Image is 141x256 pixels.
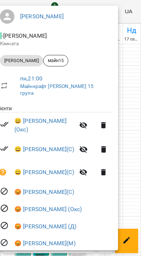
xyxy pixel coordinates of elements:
[14,117,75,134] a: 😀 [PERSON_NAME] (Окс)
[20,75,42,82] a: пн , 21:00
[14,188,74,196] a: 😡 [PERSON_NAME](С)
[20,83,94,96] a: Майнкрафт [PERSON_NAME] 15 група
[14,168,74,177] a: 😀 [PERSON_NAME](С)
[43,55,68,66] div: майн15
[14,239,76,248] a: 😡 [PERSON_NAME](М)
[14,222,76,231] a: 😡 [PERSON_NAME] (Д)
[20,13,64,20] a: [PERSON_NAME]
[44,57,68,64] span: майн15
[14,145,74,154] a: 😀 [PERSON_NAME](С)
[14,205,82,214] a: 😡 [PERSON_NAME] (Окс)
